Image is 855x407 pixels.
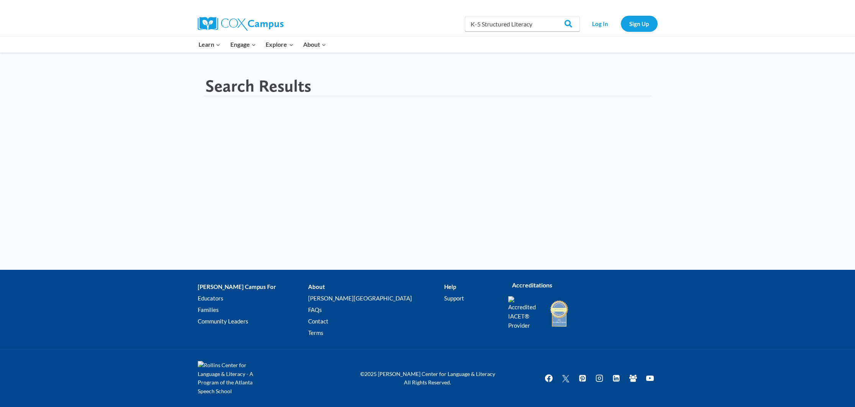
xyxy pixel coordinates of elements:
a: Families [198,304,308,316]
span: Engage [230,39,256,49]
a: Facebook Group [625,371,641,386]
nav: Primary Navigation [194,36,331,53]
a: Contact [308,316,444,327]
h1: Search Results [205,76,311,96]
img: IDA Accredited [550,299,569,328]
a: Educators [198,293,308,304]
a: Terms [308,327,444,339]
span: Learn [199,39,220,49]
a: Community Leaders [198,316,308,327]
a: FAQs [308,304,444,316]
strong: Accreditations [512,281,552,289]
a: [PERSON_NAME][GEOGRAPHIC_DATA] [308,293,444,304]
a: Sign Up [621,16,658,31]
p: ©2025 [PERSON_NAME] Center for Language & Literacy All Rights Reserved. [355,370,501,387]
input: Search Cox Campus [465,16,580,31]
a: Support [444,293,496,304]
img: Accredited IACET® Provider [508,296,541,330]
a: Linkedin [609,371,624,386]
a: Facebook [541,371,556,386]
a: Twitter [558,371,573,386]
a: YouTube [642,371,658,386]
span: Explore [266,39,293,49]
a: Instagram [592,371,607,386]
img: Twitter X icon white [561,374,570,383]
a: Log In [584,16,617,31]
span: About [303,39,326,49]
img: Cox Campus [198,17,284,31]
a: Pinterest [575,371,590,386]
nav: Secondary Navigation [584,16,658,31]
img: Rollins Center for Language & Literacy - A Program of the Atlanta Speech School [198,361,267,396]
